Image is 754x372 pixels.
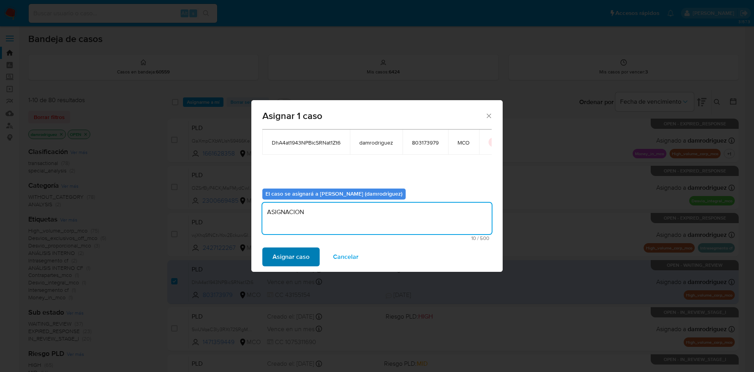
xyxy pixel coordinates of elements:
[359,139,393,146] span: damrodriguez
[251,100,503,272] div: assign-modal
[323,247,369,266] button: Cancelar
[272,139,340,146] span: DhA4at1943NPBicSRNat1Zt6
[262,247,320,266] button: Asignar caso
[485,112,492,119] button: Cerrar ventana
[489,137,498,147] button: icon-button
[273,248,309,266] span: Asignar caso
[265,236,489,241] span: Máximo 500 caracteres
[262,111,485,121] span: Asignar 1 caso
[458,139,470,146] span: MCO
[265,190,403,198] b: El caso se asignará a [PERSON_NAME] (damrodriguez)
[412,139,439,146] span: 803173979
[333,248,359,266] span: Cancelar
[262,203,492,234] textarea: ASIGNACION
